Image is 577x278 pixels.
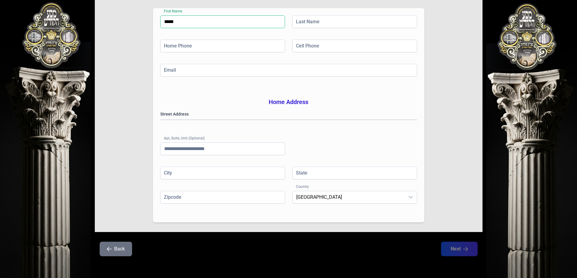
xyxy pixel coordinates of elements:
button: Next [441,242,478,256]
label: Street Address [160,111,417,117]
span: United States [293,191,405,203]
div: dropdown trigger [405,191,417,203]
button: Back [100,242,132,256]
h3: Home Address [160,98,417,106]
